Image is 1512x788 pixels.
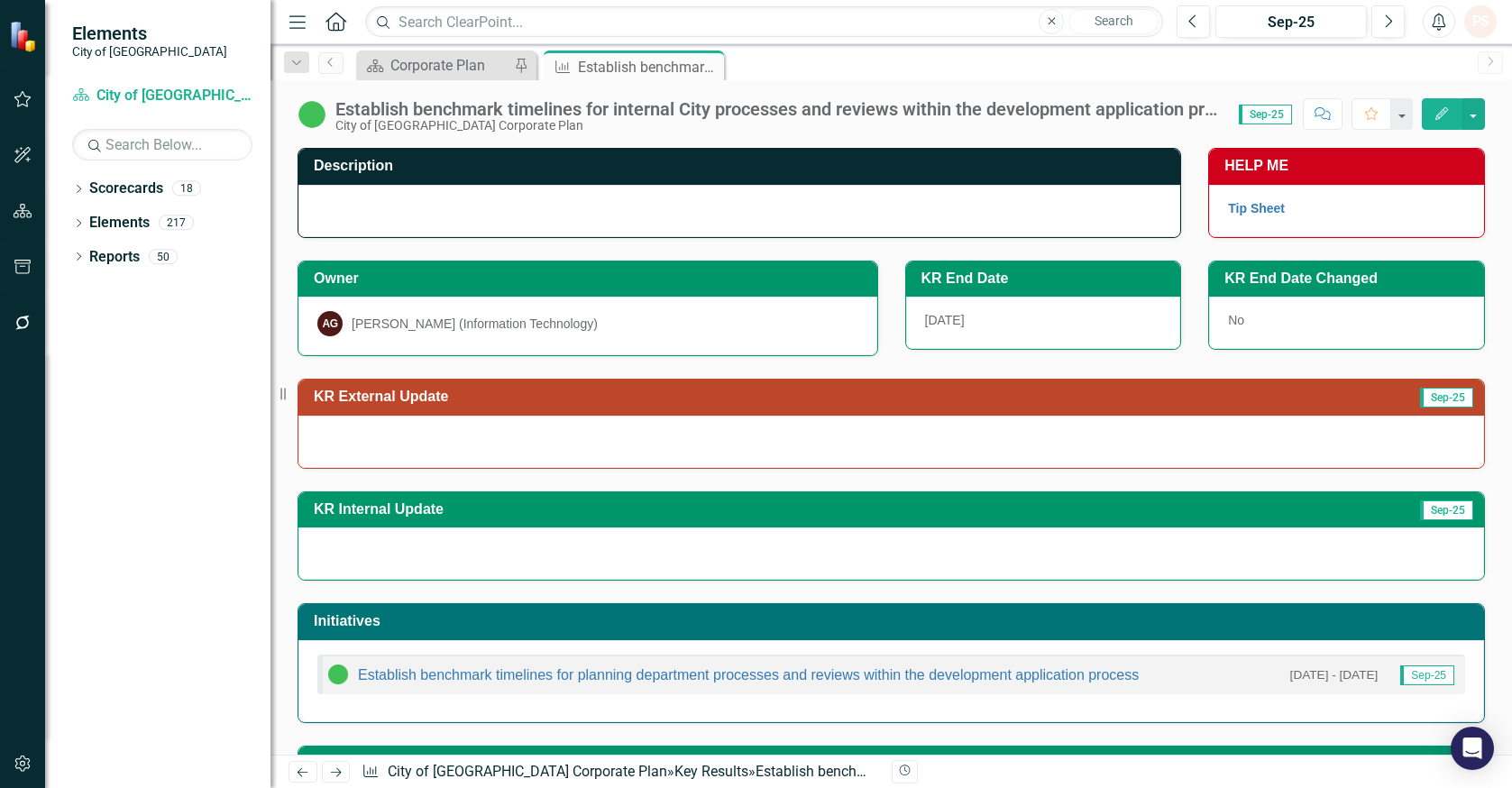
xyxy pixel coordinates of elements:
[72,44,227,59] small: City of [GEOGRAPHIC_DATA]
[1095,14,1133,28] span: Search
[72,129,252,160] input: Search Below...
[1228,201,1285,215] a: Tip Sheet
[365,6,1163,38] input: Search ClearPoint...
[9,21,41,52] img: ClearPoint Strategy
[1215,5,1367,38] button: Sep-25
[298,100,326,129] img: In Progress
[314,501,1130,518] h3: KR Internal Update
[1068,9,1159,34] button: Search
[72,23,227,44] span: Elements
[390,54,509,77] div: Corporate Plan
[314,270,868,287] h3: Owner
[1222,12,1361,33] div: Sep-25
[314,613,1475,629] h3: Initiatives
[578,56,719,78] div: Establish benchmark timelines for internal City processes and reviews within the development appl...
[159,215,194,231] div: 217
[756,763,1478,780] div: Establish benchmark timelines for internal City processes and reviews within the development appl...
[1420,388,1473,408] span: Sep-25
[362,762,877,783] div: » »
[388,763,667,780] a: City of [GEOGRAPHIC_DATA] Corporate Plan
[317,311,343,336] div: AG
[1239,105,1292,124] span: Sep-25
[172,181,201,197] div: 18
[1451,727,1494,770] div: Open Intercom Messenger
[335,119,1221,133] div: City of [GEOGRAPHIC_DATA] Corporate Plan
[674,763,748,780] a: Key Results
[1420,500,1473,520] span: Sep-25
[1464,5,1497,38] button: PS
[925,313,965,327] span: [DATE]
[361,54,509,77] a: Corporate Plan
[1224,270,1475,287] h3: KR End Date Changed
[89,213,150,234] a: Elements
[327,664,349,685] img: In Progress
[314,389,1139,405] h3: KR External Update
[1290,666,1379,683] small: [DATE] - [DATE]
[89,179,163,199] a: Scorecards
[335,99,1221,119] div: Establish benchmark timelines for internal City processes and reviews within the development appl...
[149,249,178,264] div: 50
[352,315,598,333] div: [PERSON_NAME] (Information Technology)
[358,667,1139,683] a: Establish benchmark timelines for planning department processes and reviews within the developmen...
[921,270,1172,287] h3: KR End Date
[89,247,140,268] a: Reports
[314,158,1171,174] h3: Description
[1228,313,1244,327] span: No
[1400,665,1454,685] span: Sep-25
[72,86,252,106] a: City of [GEOGRAPHIC_DATA] Corporate Plan
[1224,158,1475,174] h3: HELP ME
